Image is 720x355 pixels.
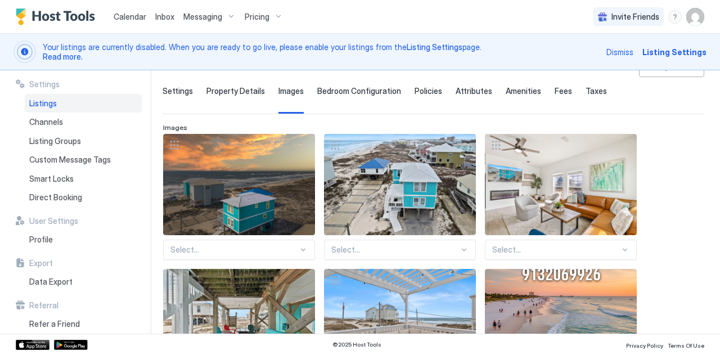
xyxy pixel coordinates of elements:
[43,52,83,61] a: Read more.
[317,86,401,96] span: Bedroom Configuration
[29,300,58,311] span: Referral
[16,8,100,25] a: Host Tools Logo
[642,46,706,58] div: Listing Settings
[278,86,304,96] span: Images
[485,134,637,235] div: View image
[626,342,663,349] span: Privacy Policy
[16,340,49,350] a: App Store
[155,11,174,23] a: Inbox
[407,42,462,52] a: Listing Settings
[29,155,111,165] span: Custom Message Tags
[29,235,53,245] span: Profile
[29,258,53,268] span: Export
[29,319,80,329] span: Refer a Friend
[668,10,682,24] div: menu
[25,132,142,151] a: Listing Groups
[43,42,600,62] span: Your listings are currently disabled. When you are ready to go live, please enable your listings ...
[29,192,82,203] span: Direct Booking
[456,86,492,96] span: Attributes
[611,12,659,22] span: Invite Friends
[25,169,142,188] a: Smart Locks
[206,86,265,96] span: Property Details
[29,117,63,127] span: Channels
[163,123,187,132] span: Images
[25,188,142,207] a: Direct Booking
[626,339,663,350] a: Privacy Policy
[586,86,607,96] span: Taxes
[686,8,704,26] div: User profile
[29,136,81,146] span: Listing Groups
[332,341,381,348] span: © 2025 Host Tools
[54,340,88,350] a: Google Play Store
[29,216,78,226] span: User Settings
[183,12,222,22] span: Messaging
[163,134,315,235] div: View image
[29,98,57,109] span: Listings
[25,314,142,334] a: Refer a Friend
[324,134,476,235] div: View image
[25,94,142,113] a: Listings
[506,86,541,96] span: Amenities
[29,277,73,287] span: Data Export
[29,79,60,89] span: Settings
[155,12,174,21] span: Inbox
[25,272,142,291] a: Data Export
[25,113,142,132] a: Channels
[29,174,74,184] span: Smart Locks
[25,150,142,169] a: Custom Message Tags
[114,11,146,23] a: Calendar
[668,339,704,350] a: Terms Of Use
[245,12,269,22] span: Pricing
[163,86,193,96] span: Settings
[114,12,146,21] span: Calendar
[25,230,142,249] a: Profile
[606,46,633,58] div: Dismiss
[415,86,442,96] span: Policies
[555,86,572,96] span: Fees
[668,342,704,349] span: Terms Of Use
